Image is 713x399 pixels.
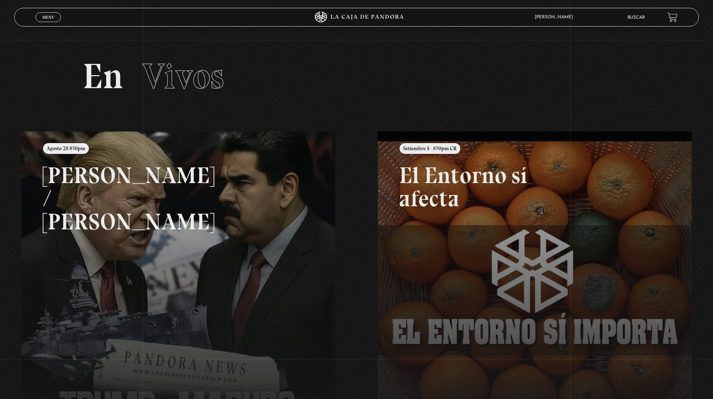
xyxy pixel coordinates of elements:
span: Cerrar [40,21,57,27]
a: Buscar [627,15,645,20]
span: [PERSON_NAME] [531,15,580,19]
span: Vivos [142,55,224,98]
h2: En [83,59,630,94]
a: View your shopping cart [667,12,677,22]
span: Menu [42,15,55,19]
